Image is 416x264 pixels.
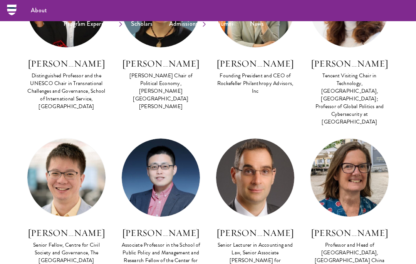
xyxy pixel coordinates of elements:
[216,72,295,95] div: Founding President and CEO of Rockefeller Philanthropy Advisors, Inc
[161,13,206,35] a: Admissions
[121,226,200,239] h3: [PERSON_NAME]
[216,226,295,239] h3: [PERSON_NAME]
[310,226,389,239] h3: [PERSON_NAME]
[56,13,122,35] a: Program Experience
[310,72,389,126] div: Tencent Visiting Chair in Technology, [GEOGRAPHIC_DATA], [GEOGRAPHIC_DATA]; Professor of Global P...
[27,226,106,239] h3: [PERSON_NAME]
[123,13,160,35] a: Scholars
[242,13,272,35] a: News
[27,72,106,110] div: Distinguished Professor and the UNESCO Chair in Transnational Challenges and Governance, School o...
[207,13,241,35] a: Alumni
[27,57,106,70] h3: [PERSON_NAME]
[216,57,295,70] h3: [PERSON_NAME]
[310,57,389,70] h3: [PERSON_NAME]
[121,57,200,70] h3: [PERSON_NAME]
[121,72,200,110] div: [PERSON_NAME] Chair of Political Economy, [PERSON_NAME][GEOGRAPHIC_DATA][PERSON_NAME]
